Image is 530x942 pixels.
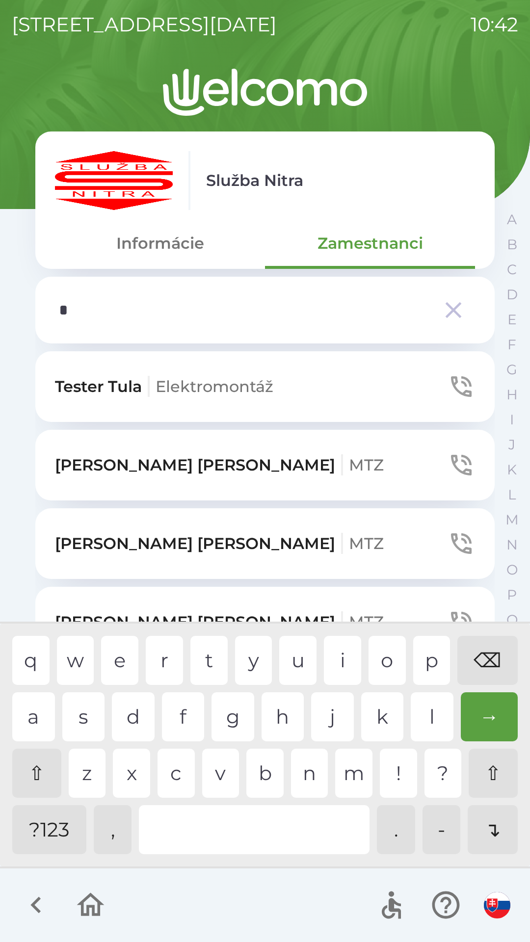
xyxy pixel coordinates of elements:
[55,610,384,634] p: [PERSON_NAME] [PERSON_NAME]
[349,612,384,631] span: MTZ
[12,10,277,39] p: [STREET_ADDRESS][DATE]
[35,508,495,579] button: [PERSON_NAME] [PERSON_NAME]MTZ
[349,455,384,474] span: MTZ
[55,226,265,261] button: Informácie
[35,587,495,657] button: [PERSON_NAME] [PERSON_NAME]MTZ
[349,534,384,553] span: MTZ
[206,169,303,192] p: Služba Nitra
[55,453,384,477] p: [PERSON_NAME] [PERSON_NAME]
[265,226,475,261] button: Zamestnanci
[55,375,273,398] p: Tester Tula
[35,69,495,116] img: Logo
[55,532,384,555] p: [PERSON_NAME] [PERSON_NAME]
[55,151,173,210] img: c55f63fc-e714-4e15-be12-dfeb3df5ea30.png
[471,10,518,39] p: 10:42
[35,351,495,422] button: Tester TulaElektromontáž
[156,377,273,396] span: Elektromontáž
[35,430,495,500] button: [PERSON_NAME] [PERSON_NAME]MTZ
[484,892,510,918] img: sk flag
